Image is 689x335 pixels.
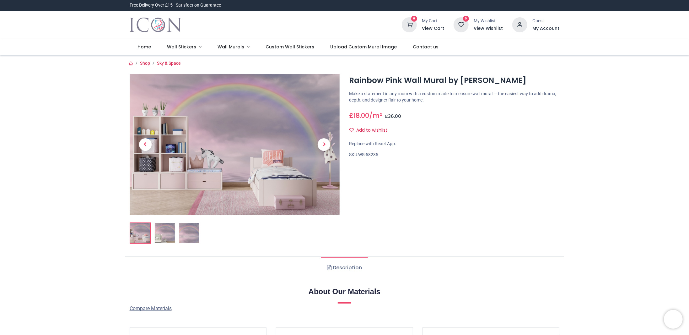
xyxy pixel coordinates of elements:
span: Upload Custom Mural Image [330,44,397,50]
a: 0 [454,22,469,27]
p: Make a statement in any room with a custom made to measure wall mural — the easiest way to add dr... [349,91,559,103]
div: My Wishlist [474,18,503,24]
span: Wall Murals [218,44,244,50]
span: £ [385,113,401,119]
span: Wall Stickers [167,44,196,50]
span: 36.00 [388,113,401,119]
sup: 0 [411,16,417,22]
span: WS-58235 [358,152,378,157]
a: Previous [130,95,161,194]
div: My Cart [422,18,444,24]
span: Custom Wall Stickers [266,44,314,50]
div: SKU: [349,152,559,158]
span: 18.00 [353,111,369,120]
button: Add to wishlistAdd to wishlist [349,125,393,136]
i: Add to wishlist [349,128,354,132]
img: WS-58235-02 [155,223,175,243]
a: Sky & Space [157,61,180,66]
span: Contact us [413,44,439,50]
a: Wall Murals [210,39,258,55]
span: Previous [139,138,152,151]
div: Replace with React App. [349,141,559,147]
a: Logo of Icon Wall Stickers [130,16,181,34]
h1: Rainbow Pink Wall Mural by [PERSON_NAME] [349,75,559,86]
a: 0 [402,22,417,27]
a: Next [308,95,340,194]
img: Rainbow Pink Wall Mural by Andrea Haase [130,74,340,215]
h2: About Our Materials [130,286,560,297]
iframe: Customer reviews powered by Trustpilot [428,2,559,8]
a: Wall Stickers [159,39,210,55]
a: My Account [532,25,559,32]
img: Icon Wall Stickers [130,16,181,34]
a: Shop [140,61,150,66]
img: Rainbow Pink Wall Mural by Andrea Haase [130,223,150,243]
span: Next [318,138,330,151]
span: Home [137,44,151,50]
div: Guest [532,18,559,24]
a: View Wishlist [474,25,503,32]
sup: 0 [463,16,469,22]
a: Description [321,257,368,279]
a: View Cart [422,25,444,32]
div: Free Delivery Over £15 - Satisfaction Guarantee [130,2,221,8]
img: WS-58235-03 [179,223,199,243]
span: £ [349,111,369,120]
span: Compare Materials [130,305,172,311]
iframe: Brevo live chat [664,310,683,329]
span: /m² [369,111,382,120]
